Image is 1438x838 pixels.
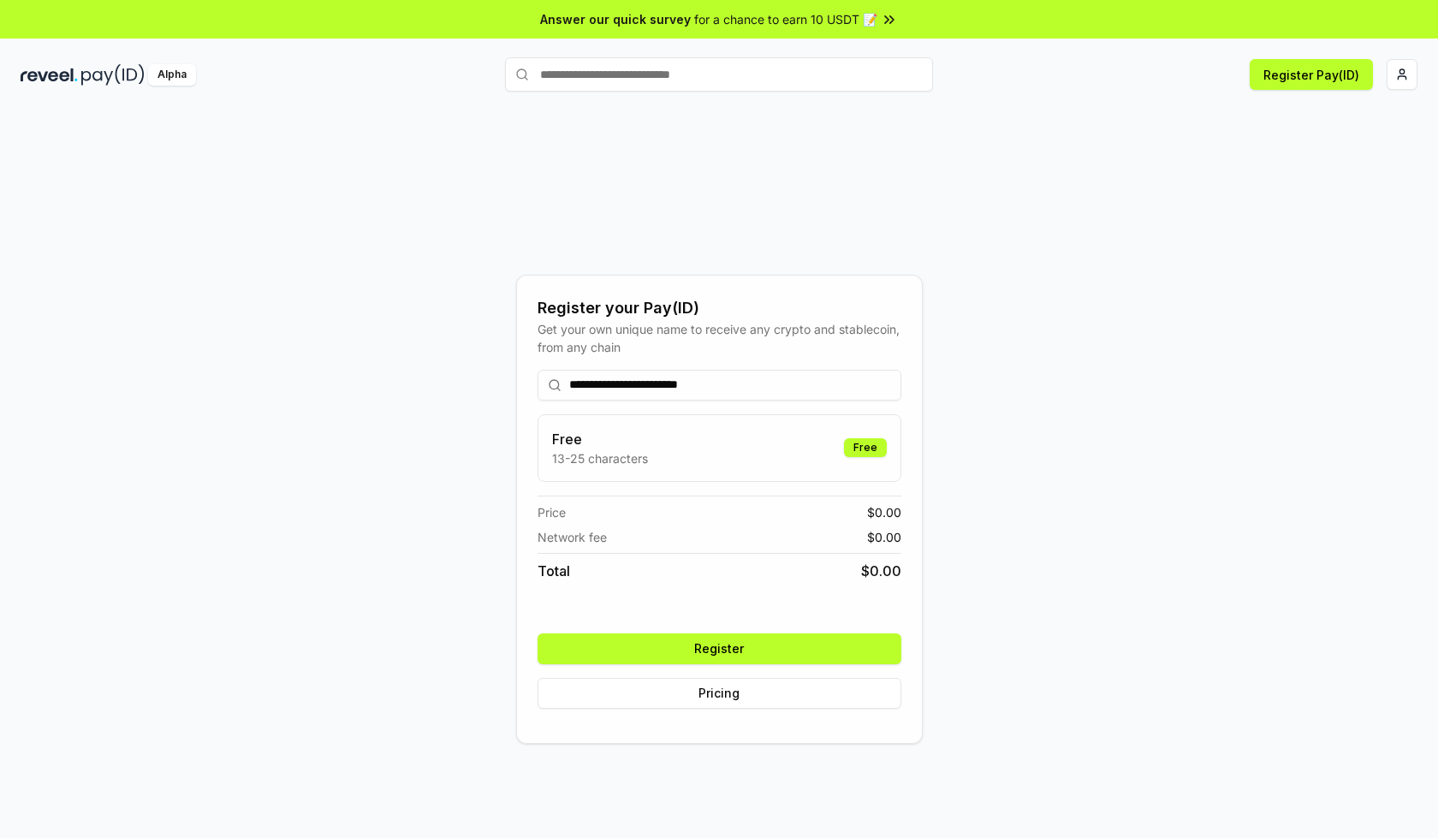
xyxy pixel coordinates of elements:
span: Network fee [538,528,607,546]
span: Price [538,503,566,521]
span: $ 0.00 [867,528,901,546]
button: Register [538,633,901,664]
div: Register your Pay(ID) [538,296,901,320]
button: Pricing [538,678,901,709]
div: Free [844,438,887,457]
span: for a chance to earn 10 USDT 📝 [694,10,877,28]
h3: Free [552,429,648,449]
span: Answer our quick survey [540,10,691,28]
span: $ 0.00 [861,561,901,581]
img: pay_id [81,64,145,86]
p: 13-25 characters [552,449,648,467]
button: Register Pay(ID) [1250,59,1373,90]
span: Total [538,561,570,581]
div: Alpha [148,64,196,86]
img: reveel_dark [21,64,78,86]
div: Get your own unique name to receive any crypto and stablecoin, from any chain [538,320,901,356]
span: $ 0.00 [867,503,901,521]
